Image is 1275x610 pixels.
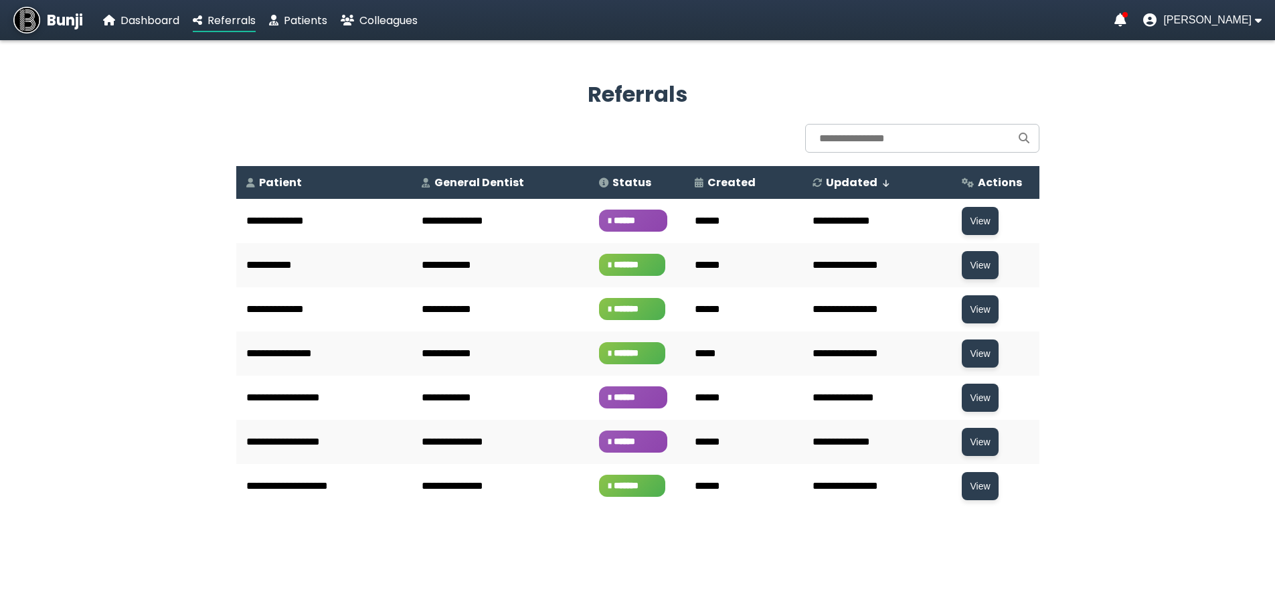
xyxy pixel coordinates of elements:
span: Bunji [47,9,83,31]
th: General Dentist [412,166,590,199]
th: Status [589,166,685,199]
a: Dashboard [103,12,179,29]
span: Patients [284,13,327,28]
a: Patients [269,12,327,29]
th: Created [685,166,802,199]
th: Actions [952,166,1039,199]
button: View [962,472,998,500]
button: User menu [1143,13,1262,27]
a: Referrals [193,12,256,29]
button: View [962,339,998,368]
button: View [962,251,998,279]
span: Dashboard [120,13,179,28]
img: Bunji Dental Referral Management [13,7,40,33]
th: Patient [236,166,412,199]
button: View [962,207,998,235]
span: [PERSON_NAME] [1163,14,1252,26]
button: View [962,384,998,412]
a: Colleagues [341,12,418,29]
button: View [962,295,998,323]
a: Notifications [1114,13,1126,27]
button: View [962,428,998,456]
span: Colleagues [359,13,418,28]
h2: Referrals [236,78,1039,110]
span: Referrals [207,13,256,28]
a: Bunji [13,7,83,33]
th: Updated [802,166,952,199]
